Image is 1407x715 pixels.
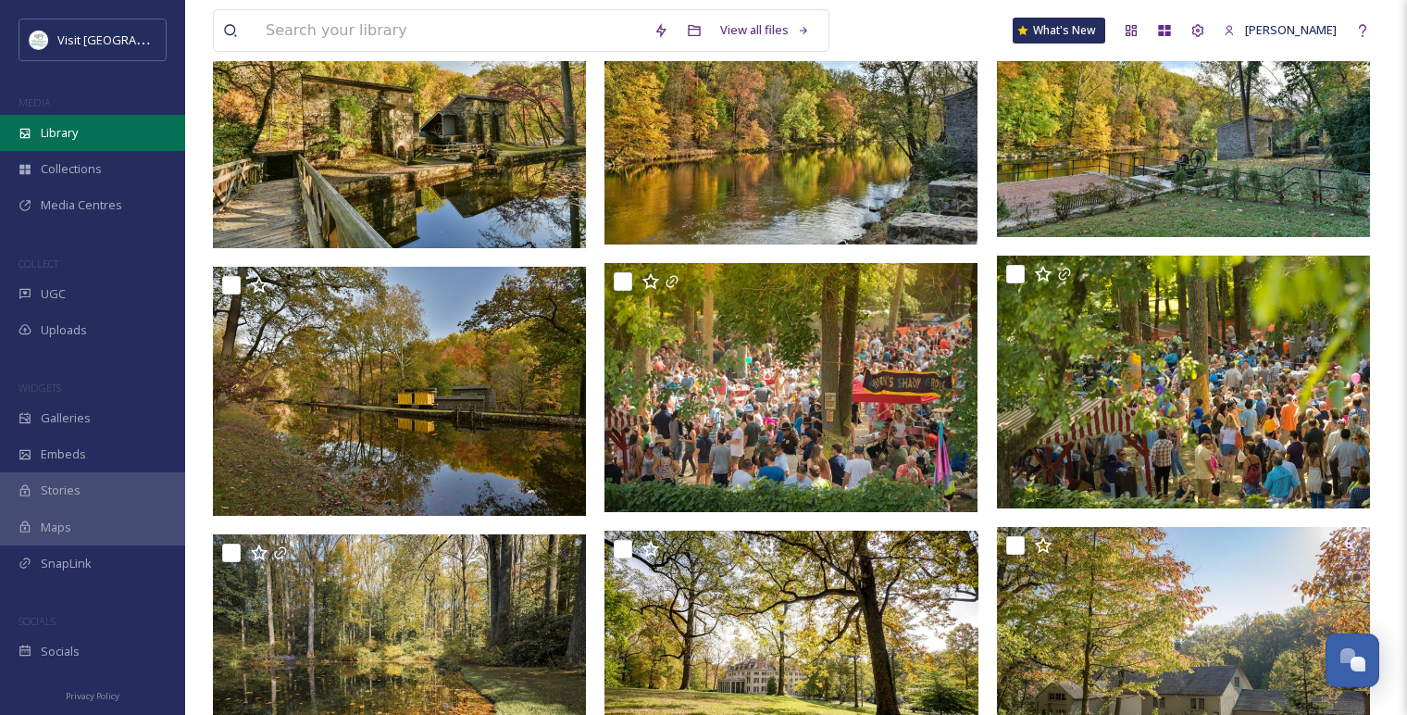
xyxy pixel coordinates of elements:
span: SOCIALS [19,614,56,628]
a: [PERSON_NAME] [1214,12,1346,48]
span: SnapLink [41,555,92,572]
button: Open Chat [1326,633,1379,687]
a: Privacy Policy [66,684,119,706]
span: Stories [41,482,81,499]
span: Library [41,124,78,142]
span: Embeds [41,445,86,463]
img: DSC_1368.jpg [997,256,1376,508]
span: Privacy Policy [66,690,119,702]
span: Maps [41,519,71,536]
span: Uploads [41,321,87,339]
img: download%20%281%29.jpeg [30,31,48,49]
span: Galleries [41,409,91,427]
span: Visit [GEOGRAPHIC_DATA] [57,31,201,48]
span: Media Centres [41,196,122,214]
span: WIDGETS [19,381,61,395]
img: DSC_1574.jpg [604,263,977,512]
img: hagley-fall-foliage-2017 (credit Jackie Kane)-095.jpg [213,267,586,516]
span: UGC [41,285,66,303]
span: MEDIA [19,95,51,109]
input: Search your library [256,10,644,51]
a: What's New [1013,18,1105,44]
span: COLLECT [19,257,58,270]
span: [PERSON_NAME] [1245,21,1337,38]
span: Socials [41,643,80,660]
a: View all files [711,12,819,48]
span: Collections [41,160,102,178]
